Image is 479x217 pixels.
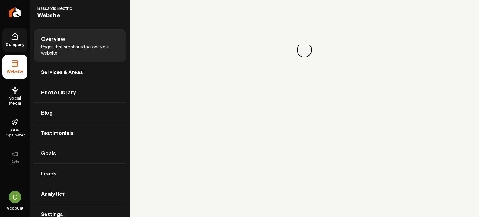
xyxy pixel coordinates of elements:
[34,82,126,102] a: Photo Library
[9,160,22,165] span: Ads
[2,128,27,138] span: GBP Optimizer
[3,42,27,47] span: Company
[34,143,126,163] a: Goals
[9,191,21,203] img: Candela Corradin
[2,96,27,106] span: Social Media
[34,103,126,123] a: Blog
[34,164,126,184] a: Leads
[34,184,126,204] a: Analytics
[41,43,119,56] span: Pages that are shared across your website.
[9,7,21,17] img: Rebolt Logo
[37,11,107,20] span: Website
[41,109,53,116] span: Blog
[4,69,26,74] span: Website
[41,170,56,177] span: Leads
[2,28,27,52] a: Company
[41,35,65,43] span: Overview
[41,89,76,96] span: Photo Library
[2,113,27,143] a: GBP Optimizer
[2,81,27,111] a: Social Media
[41,68,83,76] span: Services & Areas
[9,191,21,203] button: Open user button
[34,123,126,143] a: Testimonials
[2,145,27,170] button: Ads
[37,5,107,11] span: Bassards Electric
[7,206,24,211] span: Account
[34,62,126,82] a: Services & Areas
[41,190,65,198] span: Analytics
[41,150,56,157] span: Goals
[41,129,74,137] span: Testimonials
[295,41,314,59] div: Loading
